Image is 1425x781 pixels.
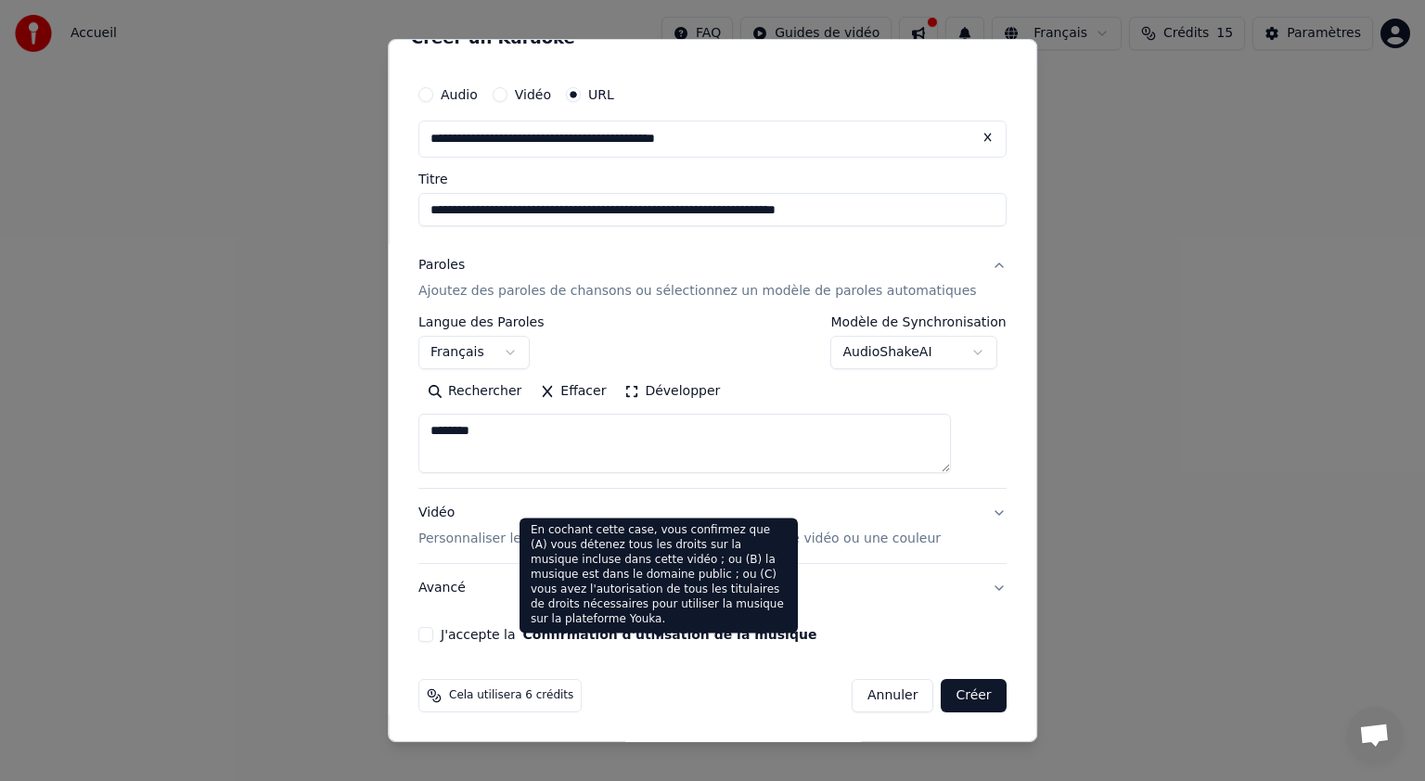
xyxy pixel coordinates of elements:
p: Personnaliser le vidéo de karaoké : utiliser une image, une vidéo ou une couleur [418,530,941,548]
span: Cela utilisera 6 crédits [449,688,573,703]
button: Créer [942,679,1007,712]
button: J'accepte la [523,628,817,641]
button: Avancé [418,564,1007,612]
div: Vidéo [418,504,941,548]
p: Ajoutez des paroles de chansons ou sélectionnez un modèle de paroles automatiques [418,282,977,301]
div: ParolesAjoutez des paroles de chansons ou sélectionnez un modèle de paroles automatiques [418,315,1007,488]
button: Rechercher [418,377,531,406]
label: J'accepte la [441,628,816,641]
button: VidéoPersonnaliser le vidéo de karaoké : utiliser une image, une vidéo ou une couleur [418,489,1007,563]
label: Titre [418,173,1007,186]
label: Audio [441,88,478,101]
label: Vidéo [515,88,551,101]
button: Annuler [852,679,933,712]
label: Langue des Paroles [418,315,545,328]
button: ParolesAjoutez des paroles de chansons ou sélectionnez un modèle de paroles automatiques [418,241,1007,315]
label: URL [588,88,614,101]
button: Développer [616,377,730,406]
h2: Créer un Karaoké [411,30,1014,46]
div: Paroles [418,256,465,275]
div: En cochant cette case, vous confirmez que (A) vous détenez tous les droits sur la musique incluse... [520,518,798,633]
button: Effacer [531,377,615,406]
label: Modèle de Synchronisation [831,315,1007,328]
